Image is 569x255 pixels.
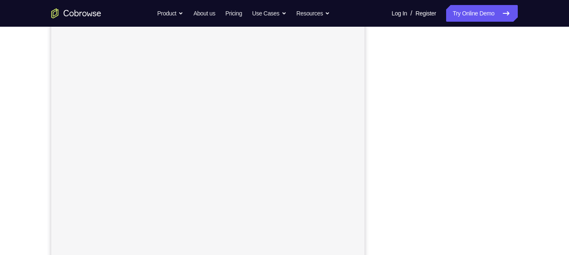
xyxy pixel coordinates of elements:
a: Log In [392,5,407,22]
span: / [410,8,412,18]
button: Resources [297,5,330,22]
a: Pricing [225,5,242,22]
a: Go to the home page [51,8,101,18]
a: About us [193,5,215,22]
a: Try Online Demo [446,5,518,22]
a: Register [416,5,436,22]
button: Use Cases [252,5,286,22]
button: Product [157,5,184,22]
